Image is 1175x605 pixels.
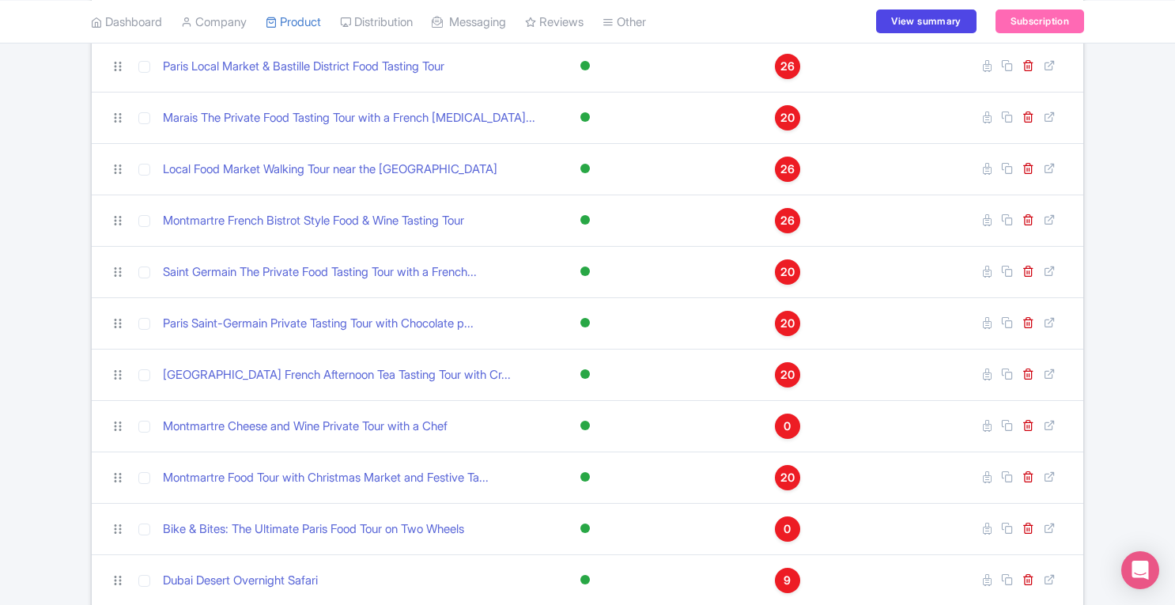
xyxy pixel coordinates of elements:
[577,569,593,592] div: Active
[780,109,795,127] span: 20
[761,208,814,233] a: 26
[577,363,593,386] div: Active
[876,9,976,33] a: View summary
[577,312,593,335] div: Active
[761,465,814,490] a: 20
[163,520,464,539] a: Bike & Bites: The Ultimate Paris Food Tour on Two Wheels
[996,9,1084,33] a: Subscription
[163,58,444,76] a: Paris Local Market & Bastille District Food Tasting Tour
[577,414,593,437] div: Active
[784,418,791,435] span: 0
[577,157,593,180] div: Active
[780,366,795,384] span: 20
[163,109,535,127] a: Marais The Private Food Tasting Tour with a French [MEDICAL_DATA]...
[761,259,814,285] a: 20
[780,58,795,75] span: 26
[780,212,795,229] span: 26
[1121,551,1159,589] div: Open Intercom Messenger
[761,516,814,542] a: 0
[761,54,814,79] a: 26
[163,212,464,230] a: Montmartre French Bistrot Style Food & Wine Tasting Tour
[761,157,814,182] a: 26
[780,263,795,281] span: 20
[784,572,791,589] span: 9
[163,418,448,436] a: Montmartre Cheese and Wine Private Tour with a Chef
[163,469,489,487] a: Montmartre Food Tour with Christmas Market and Festive Ta...
[577,209,593,232] div: Active
[163,572,318,590] a: Dubai Desert Overnight Safari
[761,105,814,130] a: 20
[761,362,814,388] a: 20
[163,315,474,333] a: Paris Saint-Germain Private Tasting Tour with Chocolate p...
[577,466,593,489] div: Active
[761,568,814,593] a: 9
[577,55,593,78] div: Active
[577,106,593,129] div: Active
[163,263,477,282] a: Saint Germain The Private Food Tasting Tour with a French...
[780,315,795,332] span: 20
[577,517,593,540] div: Active
[163,366,511,384] a: [GEOGRAPHIC_DATA] French Afternoon Tea Tasting Tour with Cr...
[780,161,795,178] span: 26
[163,161,497,179] a: Local Food Market Walking Tour near the [GEOGRAPHIC_DATA]
[761,414,814,439] a: 0
[577,260,593,283] div: Active
[784,520,791,538] span: 0
[780,469,795,486] span: 20
[761,311,814,336] a: 20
